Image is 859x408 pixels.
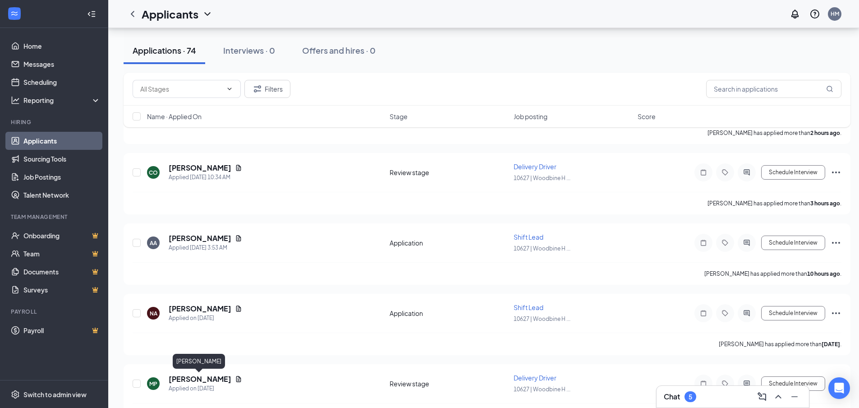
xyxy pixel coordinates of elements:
[741,310,752,317] svg: ActiveChat
[147,112,202,121] span: Name · Applied On
[11,118,99,126] div: Hiring
[761,165,825,180] button: Schedule Interview
[11,213,99,221] div: Team Management
[706,80,841,98] input: Search in applications
[787,389,802,404] button: Minimize
[831,10,839,18] div: HM
[822,341,840,348] b: [DATE]
[235,164,242,172] svg: Document
[23,281,101,299] a: SurveysCrown
[514,386,570,393] span: 10627 | Woodbine H ...
[720,169,730,176] svg: Tag
[771,389,786,404] button: ChevronUp
[23,132,101,150] a: Applicants
[809,9,820,19] svg: QuestionInfo
[142,6,198,22] h1: Applicants
[390,309,508,318] div: Application
[807,270,840,277] b: 10 hours ago
[390,238,508,247] div: Application
[23,245,101,263] a: TeamCrown
[810,200,840,207] b: 3 hours ago
[169,173,242,182] div: Applied [DATE] 10:34 AM
[514,374,556,382] span: Delivery Driver
[127,9,138,19] svg: ChevronLeft
[514,245,570,252] span: 10627 | Woodbine H ...
[390,112,408,121] span: Stage
[638,112,656,121] span: Score
[390,168,508,177] div: Review stage
[223,45,275,56] div: Interviews · 0
[826,85,833,93] svg: MagnifyingGlass
[664,392,680,402] h3: Chat
[831,167,841,178] svg: Ellipses
[514,175,570,181] span: 10627 | Woodbine H ...
[831,237,841,248] svg: Ellipses
[150,310,157,317] div: NA
[741,169,752,176] svg: ActiveChat
[226,85,233,93] svg: ChevronDown
[252,83,263,94] svg: Filter
[169,163,231,173] h5: [PERSON_NAME]
[150,239,157,247] div: AA
[23,227,101,245] a: OnboardingCrown
[773,391,784,402] svg: ChevronUp
[790,9,800,19] svg: Notifications
[23,96,101,105] div: Reporting
[755,389,769,404] button: ComposeMessage
[11,96,20,105] svg: Analysis
[514,112,547,121] span: Job posting
[704,270,841,278] p: [PERSON_NAME] has applied more than .
[169,384,242,393] div: Applied on [DATE]
[757,391,767,402] svg: ComposeMessage
[235,235,242,242] svg: Document
[390,379,508,388] div: Review stage
[149,380,157,388] div: MP
[149,169,158,176] div: CO
[140,84,222,94] input: All Stages
[514,315,570,322] span: 10627 | Woodbine H ...
[720,380,730,387] svg: Tag
[23,168,101,186] a: Job Postings
[23,55,101,73] a: Messages
[169,233,231,243] h5: [PERSON_NAME]
[741,380,752,387] svg: ActiveChat
[707,199,841,207] p: [PERSON_NAME] has applied more than .
[11,308,99,315] div: Payroll
[761,306,825,320] button: Schedule Interview
[23,321,101,339] a: PayrollCrown
[169,314,242,323] div: Applied on [DATE]
[689,393,692,401] div: 5
[828,377,850,399] div: Open Intercom Messenger
[173,354,225,369] div: [PERSON_NAME]
[10,9,19,18] svg: WorkstreamLogo
[789,391,800,402] svg: Minimize
[23,73,101,91] a: Scheduling
[169,243,242,252] div: Applied [DATE] 3:53 AM
[133,45,196,56] div: Applications · 74
[23,186,101,204] a: Talent Network
[23,263,101,281] a: DocumentsCrown
[23,390,87,399] div: Switch to admin view
[23,150,101,168] a: Sourcing Tools
[698,380,709,387] svg: Note
[514,303,543,311] span: Shift Lead
[514,233,543,241] span: Shift Lead
[698,239,709,246] svg: Note
[514,162,556,171] span: Delivery Driver
[235,305,242,312] svg: Document
[202,9,213,19] svg: ChevronDown
[720,239,730,246] svg: Tag
[302,45,376,56] div: Offers and hires · 0
[169,374,231,384] h5: [PERSON_NAME]
[244,80,290,98] button: Filter Filters
[719,340,841,348] p: [PERSON_NAME] has applied more than .
[23,37,101,55] a: Home
[761,376,825,391] button: Schedule Interview
[831,308,841,319] svg: Ellipses
[698,310,709,317] svg: Note
[235,376,242,383] svg: Document
[698,169,709,176] svg: Note
[87,9,96,19] svg: Collapse
[741,239,752,246] svg: ActiveChat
